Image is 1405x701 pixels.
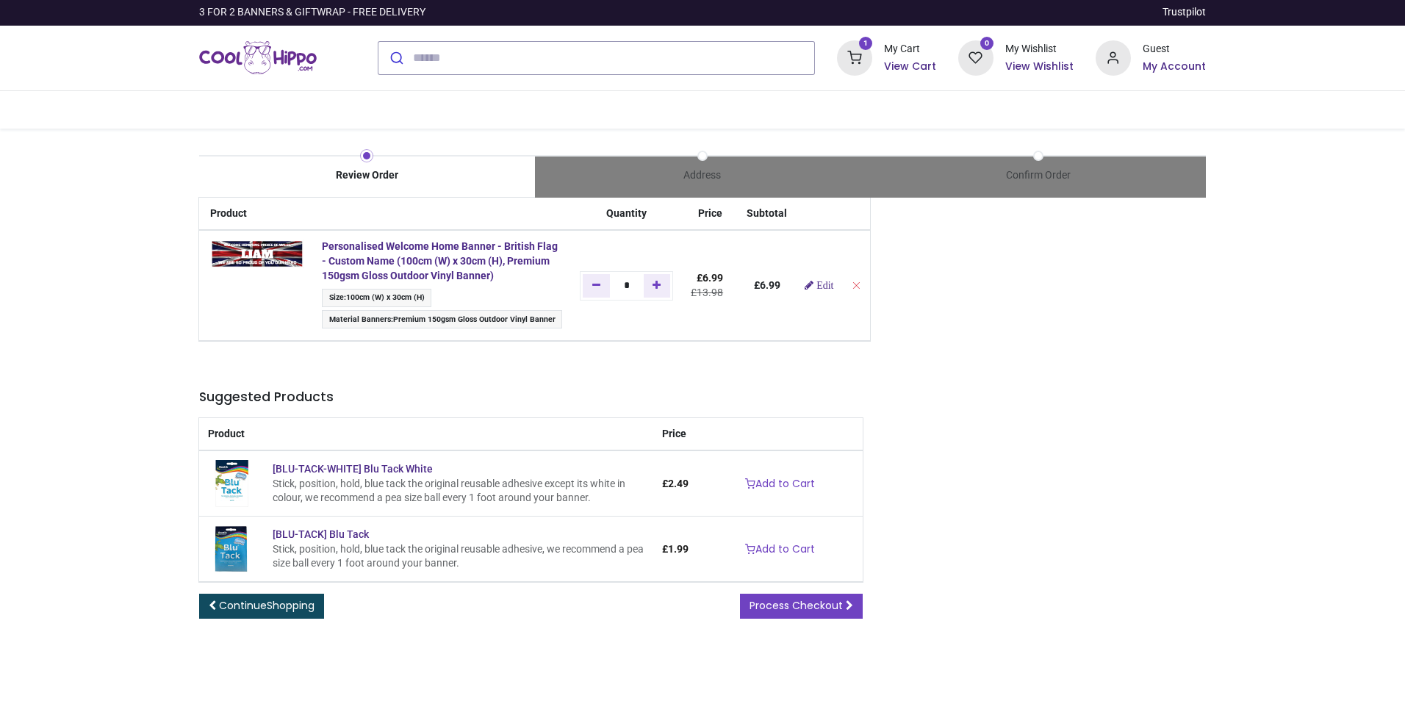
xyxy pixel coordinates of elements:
[322,310,562,328] span: :
[1143,42,1206,57] div: Guest
[267,598,315,613] span: Shopping
[346,292,425,302] span: 100cm (W) x 30cm (H)
[273,542,644,571] div: Stick, position, hold, blue tack the original reusable adhesive, we recommend a pea size ball eve...
[583,274,610,298] a: Remove one
[208,525,255,572] img: [BLU-TACK] Blu Tack
[199,198,313,231] th: Product
[736,537,824,562] a: Add to Cart
[273,528,369,540] a: [BLU-TACK] Blu Tack
[606,207,647,219] span: Quantity
[273,477,644,506] div: Stick, position, hold, blue tack the original reusable adhesive except its white in colour, we re...
[393,314,556,324] span: Premium 150gsm Gloss Outdoor Vinyl Banner
[208,460,255,507] img: [BLU-TACK-WHITE] Blu Tack White
[691,287,723,298] del: £
[322,289,431,307] span: :
[870,168,1206,183] div: Confirm Order
[884,42,936,57] div: My Cart
[210,240,304,267] img: OAAAABklEQVQDAL5tNg5lZLbGAAAAAElFTkSuQmCC
[329,292,344,302] span: Size
[662,478,689,489] span: £
[884,60,936,74] a: View Cart
[958,51,993,62] a: 0
[208,542,255,554] a: [BLU-TACK] Blu Tack
[980,37,994,51] sup: 0
[273,463,433,475] a: [BLU-TACK-WHITE] Blu Tack White
[219,598,315,613] span: Continue
[199,418,653,451] th: Product
[199,388,863,406] h5: Suggested Products
[668,543,689,555] span: 1.99
[738,198,796,231] th: Subtotal
[859,37,873,51] sup: 1
[1143,60,1206,74] a: My Account
[322,240,558,281] a: Personalised Welcome Home Banner - British Flag - Custom Name (100cm (W) x 30cm (H), Premium 150g...
[668,478,689,489] span: 2.49
[736,472,824,497] a: Add to Cart
[816,280,833,290] span: Edit
[1005,42,1074,57] div: My Wishlist
[199,37,317,79] a: Logo of Cool Hippo
[697,272,723,284] span: £
[1005,60,1074,74] a: View Wishlist
[199,5,425,20] div: 3 FOR 2 BANNERS & GIFTWRAP - FREE DELIVERY
[199,168,535,183] div: Review Order
[750,598,843,613] span: Process Checkout
[644,274,671,298] a: Add one
[682,198,738,231] th: Price
[199,594,324,619] a: ContinueShopping
[329,314,391,324] span: Material Banners
[378,42,413,74] button: Submit
[837,51,872,62] a: 1
[754,279,780,291] b: £
[535,168,871,183] div: Address
[653,418,697,451] th: Price
[760,279,780,291] span: 6.99
[805,280,833,290] a: Edit
[662,543,689,555] span: £
[199,37,317,79] img: Cool Hippo
[1163,5,1206,20] a: Trustpilot
[697,287,723,298] span: 13.98
[208,477,255,489] a: [BLU-TACK-WHITE] Blu Tack White
[702,272,723,284] span: 6.99
[740,594,863,619] a: Process Checkout
[851,279,861,291] a: Remove from cart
